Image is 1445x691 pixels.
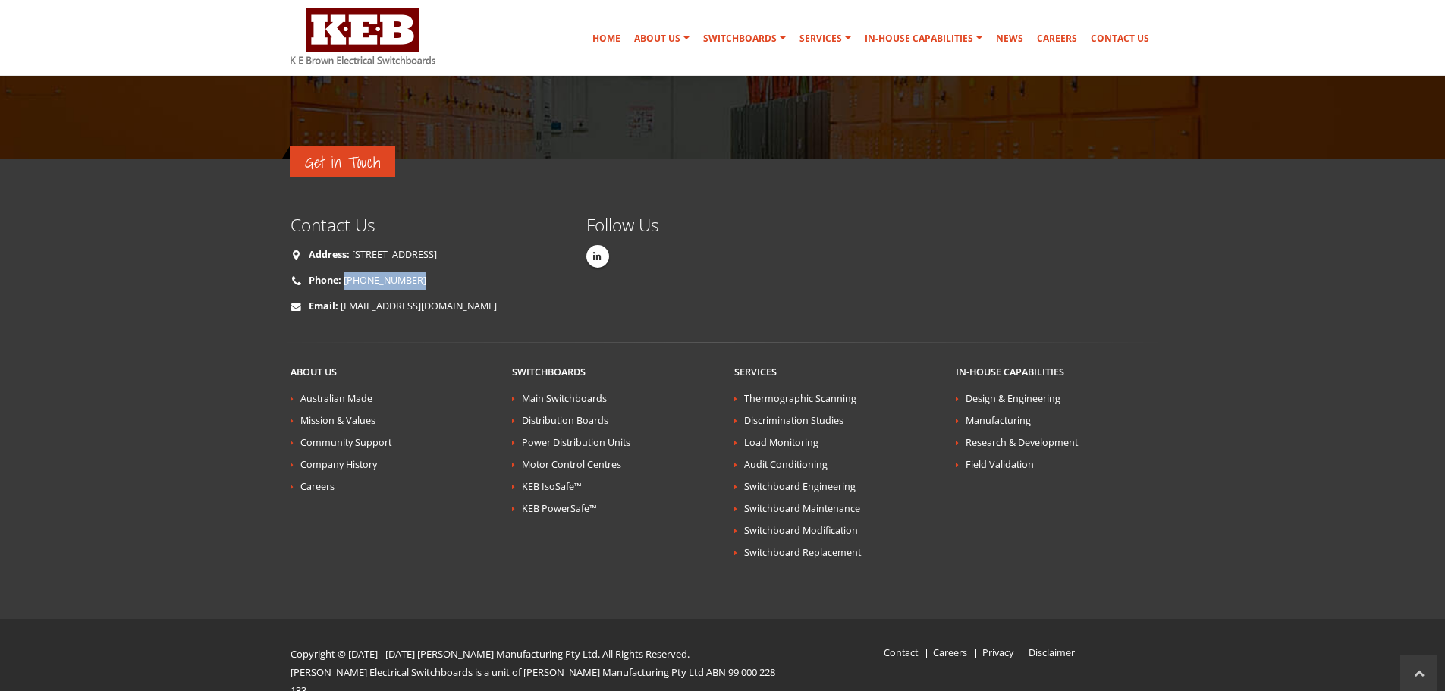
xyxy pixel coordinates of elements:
[744,392,856,405] a: Thermographic Scanning
[291,645,786,663] p: Copyright © [DATE] - [DATE] [PERSON_NAME] Manufacturing Pty Ltd. All Rights Reserved.
[300,414,375,427] a: Mission & Values
[859,24,988,54] a: In-house Capabilities
[522,458,621,471] a: Motor Control Centres
[344,274,426,287] a: [PHONE_NUMBER]
[1031,24,1083,54] a: Careers
[291,8,435,64] img: K E Brown Electrical Switchboards
[522,480,582,493] a: KEB IsoSafe™
[291,215,564,235] h4: Contact Us
[744,436,818,449] a: Load Monitoring
[352,248,437,261] a: [STREET_ADDRESS]
[522,436,630,449] a: Power Distribution Units
[956,366,1064,378] a: In-house Capabilities
[966,436,1078,449] a: Research & Development
[522,392,607,405] a: Main Switchboards
[933,646,967,659] a: Careers
[586,24,627,54] a: Home
[300,480,335,493] a: Careers
[628,24,696,54] a: About Us
[744,414,843,427] a: Discrimination Studies
[966,392,1060,405] a: Design & Engineering
[744,524,858,537] a: Switchboard Modification
[990,24,1029,54] a: News
[1085,24,1155,54] a: Contact Us
[300,436,391,449] a: Community Support
[305,149,380,174] span: Get in Touch
[586,215,712,235] h4: Follow Us
[966,458,1034,471] a: Field Validation
[884,646,918,659] a: Contact
[697,24,792,54] a: Switchboards
[744,546,861,559] a: Switchboard Replacement
[341,300,497,313] a: [EMAIL_ADDRESS][DOMAIN_NAME]
[300,458,377,471] a: Company History
[309,300,338,313] strong: Email:
[982,646,1013,659] a: Privacy
[309,274,341,287] strong: Phone:
[522,502,597,515] a: KEB PowerSafe™
[512,366,586,378] a: Switchboards
[744,502,860,515] a: Switchboard Maintenance
[300,392,372,405] a: Australian Made
[734,366,777,378] a: Services
[793,24,857,54] a: Services
[744,458,828,471] a: Audit Conditioning
[309,248,350,261] strong: Address:
[291,366,337,378] a: About Us
[1029,646,1075,659] a: Disclaimer
[744,480,856,493] a: Switchboard Engineering
[966,414,1031,427] a: Manufacturing
[586,245,609,268] a: Linkedin
[522,414,608,427] a: Distribution Boards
